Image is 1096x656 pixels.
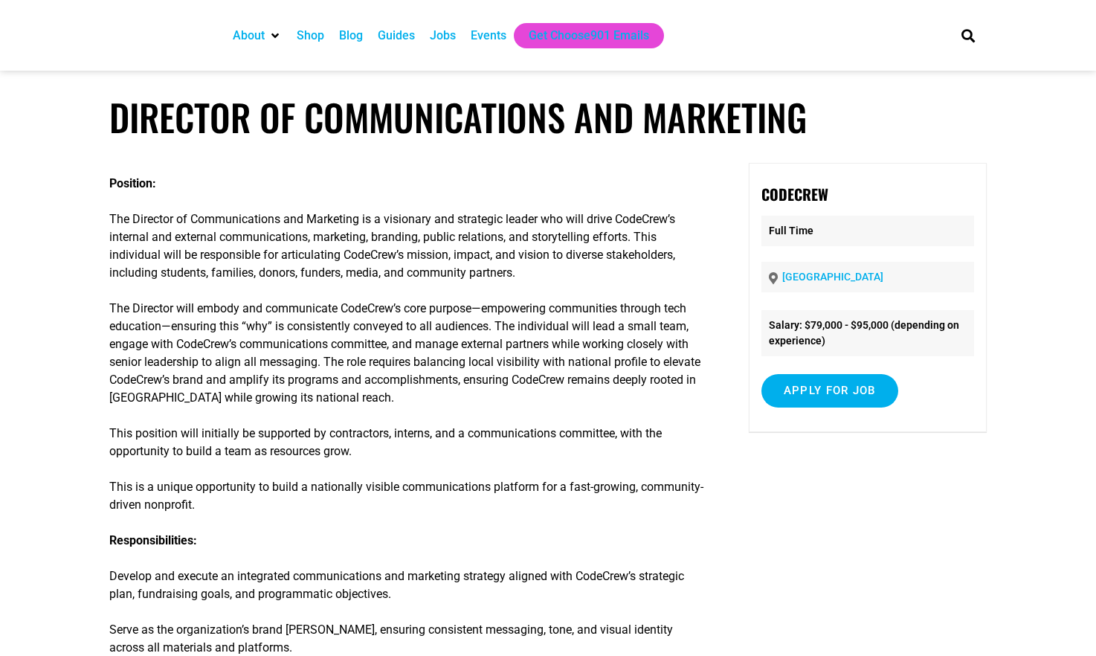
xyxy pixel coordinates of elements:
a: Shop [297,27,324,45]
a: Blog [339,27,363,45]
li: Salary: $79,000 - $95,000 (depending on experience) [761,310,974,356]
input: Apply for job [761,374,898,408]
p: The Director will embody and communicate CodeCrew’s core purpose—empowering communities through t... [109,300,704,407]
p: This position will initially be supported by contractors, interns, and a communications committee... [109,425,704,460]
a: About [233,27,265,45]
strong: CodeCrew [761,183,828,205]
div: About [225,23,289,48]
strong: Responsibilities: [109,533,197,547]
p: The Director of Communications and Marketing is a visionary and strategic leader who will drive C... [109,210,704,282]
p: Full Time [761,216,974,246]
p: This is a unique opportunity to build a nationally visible communications platform for a fast-gro... [109,478,704,514]
p: Develop and execute an integrated communications and marketing strategy aligned with CodeCrew’s s... [109,532,704,603]
a: Get Choose901 Emails [529,27,649,45]
a: Events [471,27,506,45]
nav: Main nav [225,23,936,48]
a: Guides [378,27,415,45]
a: [GEOGRAPHIC_DATA] [782,271,883,283]
div: Search [956,23,981,48]
a: Jobs [430,27,456,45]
strong: Position: [109,176,156,190]
h1: Director of Communications and Marketing [109,95,986,139]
